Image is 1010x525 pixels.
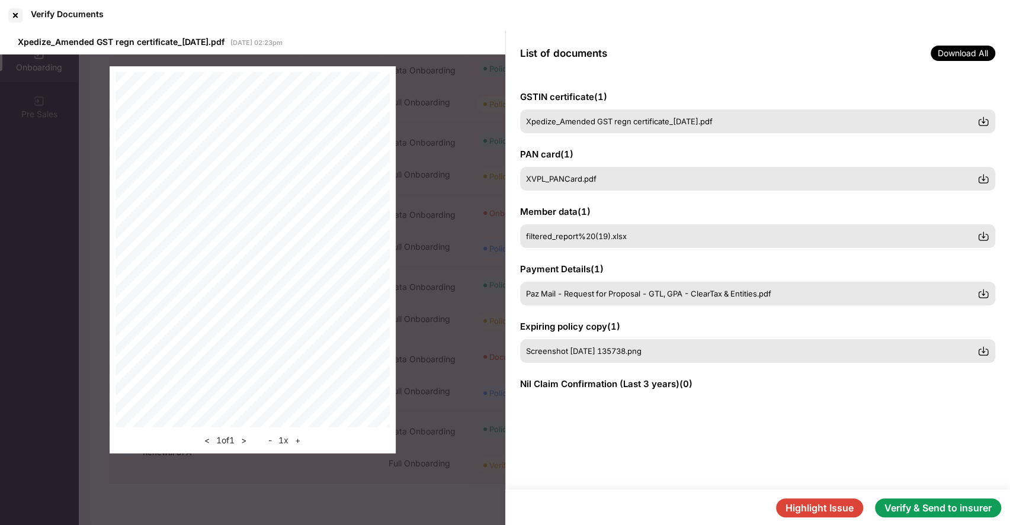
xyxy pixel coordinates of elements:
img: svg+xml;base64,PHN2ZyBpZD0iRG93bmxvYWQtMzJ4MzIiIHhtbG5zPSJodHRwOi8vd3d3LnczLm9yZy8yMDAwL3N2ZyIgd2... [977,173,989,185]
span: Xpedize_Amended GST regn certificate_[DATE].pdf [526,117,713,126]
span: Member data ( 1 ) [520,206,591,217]
span: GSTIN certificate ( 1 ) [520,91,607,102]
span: XVPL_PANCard.pdf [526,174,597,183]
button: < [201,433,213,447]
img: svg+xml;base64,PHN2ZyBpZD0iRG93bmxvYWQtMzJ4MzIiIHhtbG5zPSJodHRwOi8vd3d3LnczLm9yZy8yMDAwL3N2ZyIgd2... [977,115,989,127]
button: Highlight Issue [776,498,863,517]
div: Verify Documents [31,9,104,19]
img: svg+xml;base64,PHN2ZyBpZD0iRG93bmxvYWQtMzJ4MzIiIHhtbG5zPSJodHRwOi8vd3d3LnczLm9yZy8yMDAwL3N2ZyIgd2... [977,345,989,357]
span: PAN card ( 1 ) [520,149,573,160]
span: Xpedize_Amended GST regn certificate_[DATE].pdf [18,37,225,47]
span: List of documents [520,47,607,59]
button: - [265,433,275,447]
img: svg+xml;base64,PHN2ZyBpZD0iRG93bmxvYWQtMzJ4MzIiIHhtbG5zPSJodHRwOi8vd3d3LnczLm9yZy8yMDAwL3N2ZyIgd2... [977,230,989,242]
span: Download All [931,46,995,61]
span: Expiring policy copy ( 1 ) [520,321,620,332]
img: svg+xml;base64,PHN2ZyBpZD0iRG93bmxvYWQtMzJ4MzIiIHhtbG5zPSJodHRwOi8vd3d3LnczLm9yZy8yMDAwL3N2ZyIgd2... [977,288,989,299]
button: > [238,433,250,447]
div: 1 x [265,433,304,447]
span: Screenshot [DATE] 135738.png [526,346,642,356]
span: [DATE] 02:23pm [230,38,283,47]
span: Nil Claim Confirmation (Last 3 years) ( 0 ) [520,378,692,389]
div: 1 of 1 [201,433,250,447]
span: Payment Details ( 1 ) [520,263,604,275]
span: filtered_report%20(19).xlsx [526,231,627,241]
button: + [291,433,304,447]
span: Paz Mail - Request for Proposal - GTL, GPA - ClearTax & Entities.pdf [526,289,771,298]
button: Verify & Send to insurer [875,498,1001,517]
